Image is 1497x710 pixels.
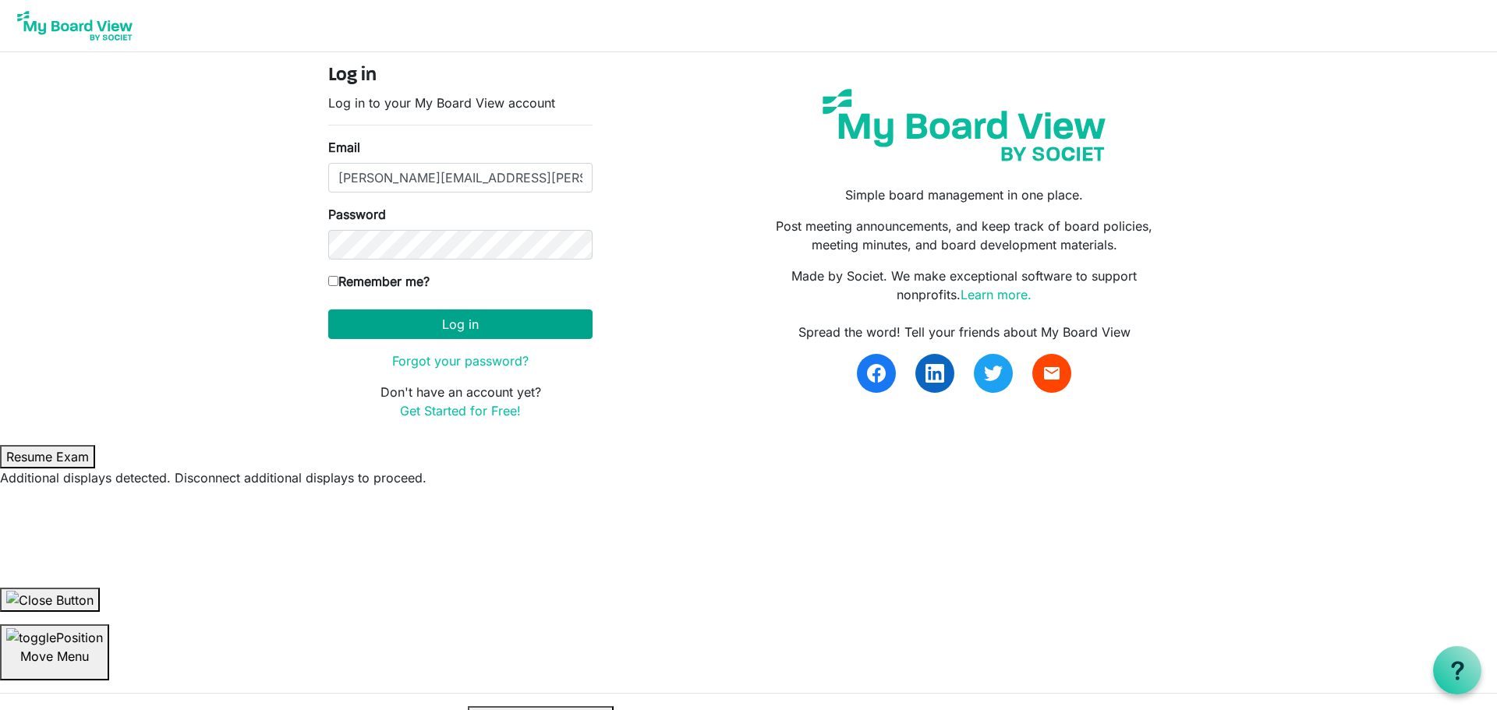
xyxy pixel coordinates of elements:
[400,403,521,419] a: Get Started for Free!
[760,217,1169,254] p: Post meeting announcements, and keep track of board policies, meeting minutes, and board developm...
[328,309,593,339] button: Log in
[760,185,1169,204] p: Simple board management in one place.
[760,323,1169,341] div: Spread the word! Tell your friends about My Board View
[328,138,360,157] label: Email
[925,364,944,383] img: linkedin.svg
[6,647,103,666] p: Move Menu
[328,272,430,291] label: Remember me?
[867,364,886,383] img: facebook.svg
[1042,364,1061,383] span: email
[1032,354,1071,393] a: email
[328,205,386,224] label: Password
[12,6,137,45] img: My Board View Logo
[811,77,1117,173] img: my-board-view-societ.svg
[328,276,338,286] input: Remember me?
[961,287,1032,302] a: Learn more.
[328,94,593,112] p: Log in to your My Board View account
[6,628,103,647] img: togglePosition
[328,65,593,87] h4: Log in
[984,364,1003,383] img: twitter.svg
[6,591,94,609] img: Close Button
[760,267,1169,304] p: Made by Societ. We make exceptional software to support nonprofits.
[328,383,593,420] p: Don't have an account yet?
[392,353,529,369] a: Forgot your password?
